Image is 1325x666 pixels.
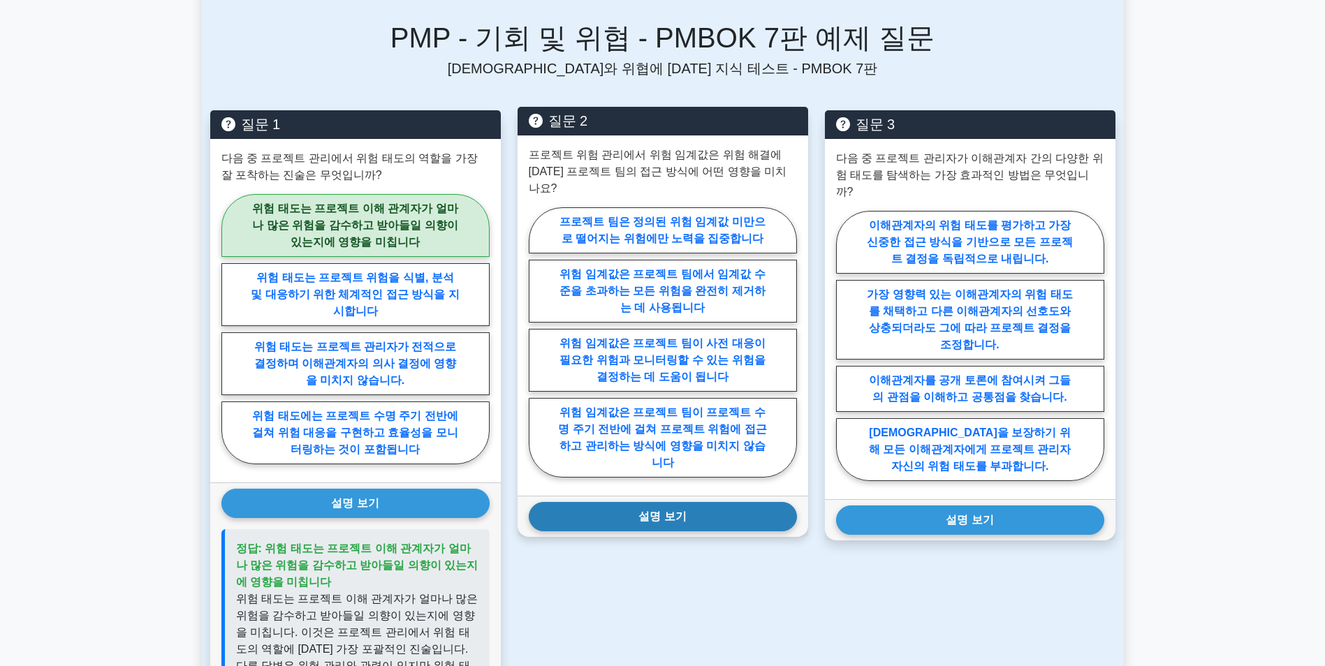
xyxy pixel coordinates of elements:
font: 질문 3 [856,117,895,132]
label: 위험 임계값은 프로젝트 팀에서 임계값 수준을 초과하는 모든 위험을 완전히 제거하는 데 사용됩니다 [529,260,797,323]
label: 프로젝트 팀은 정의된 위험 임계값 미만으로 떨어지는 위험에만 노력을 집중합니다 [529,207,797,253]
font: 질문 1 [241,117,281,132]
label: 위험 태도에는 프로젝트 수명 주기 전반에 걸쳐 위험 대응을 구현하고 효율성을 모니터링하는 것이 포함됩니다 [221,401,490,464]
label: 위험 태도는 프로젝트 위험을 식별, 분석 및 대응하기 위한 체계적인 접근 방식을 지시합니다 [221,263,490,326]
font: 질문 2 [548,113,588,128]
p: 다음 중 프로젝트 관리자가 이해관계자 간의 다양한 위험 태도를 탐색하는 가장 효과적인 방법은 무엇입니까? [836,150,1104,200]
span: 정답: 위험 태도는 프로젝트 이해 관계자가 얼마나 많은 위험을 감수하고 받아들일 의향이 있는지에 영향을 미칩니다 [236,542,478,588]
label: 이해관계자를 공개 토론에 참여시켜 그들의 관점을 이해하고 공통점을 찾습니다. [836,366,1104,412]
label: [DEMOGRAPHIC_DATA]을 보장하기 위해 모든 이해관계자에게 프로젝트 관리자 자신의 위험 태도를 부과합니다. [836,418,1104,481]
label: 이해관계자의 위험 태도를 평가하고 가장 신중한 접근 방식을 기반으로 모든 프로젝트 결정을 독립적으로 내립니다. [836,211,1104,274]
button: 설명 보기 [529,502,797,531]
button: 설명 보기 [836,505,1104,535]
label: 위험 임계값은 프로젝트 팀이 사전 대응이 필요한 위험과 모니터링할 수 있는 위험을 결정하는 데 도움이 됩니다 [529,329,797,392]
label: 가장 영향력 있는 이해관계자의 위험 태도를 채택하고 다른 이해관계자의 선호도와 상충되더라도 그에 따라 프로젝트 결정을 조정합니다. [836,280,1104,360]
label: 위험 태도는 프로젝트 이해 관계자가 얼마나 많은 위험을 감수하고 받아들일 의향이 있는지에 영향을 미칩니다 [221,194,490,257]
p: [DEMOGRAPHIC_DATA]와 위협에 [DATE] 지식 테스트 - PMBOK 7판 [210,60,1115,77]
label: 위험 태도는 프로젝트 관리자가 전적으로 결정하며 이해관계자의 의사 결정에 영향을 미치지 않습니다. [221,332,490,395]
h5: PMP - 기회 및 위협 - PMBOK 7판 예제 질문 [210,21,1115,54]
button: 설명 보기 [221,489,490,518]
p: 프로젝트 위험 관리에서 위험 임계값은 위험 해결에 [DATE] 프로젝트 팀의 접근 방식에 어떤 영향을 미치나요? [529,147,797,197]
p: 다음 중 프로젝트 관리에서 위험 태도의 역할을 가장 잘 포착하는 진술은 무엇입니까? [221,150,490,184]
label: 위험 임계값은 프로젝트 팀이 프로젝트 수명 주기 전반에 걸쳐 프로젝트 위험에 접근하고 관리하는 방식에 영향을 미치지 않습니다 [529,398,797,478]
